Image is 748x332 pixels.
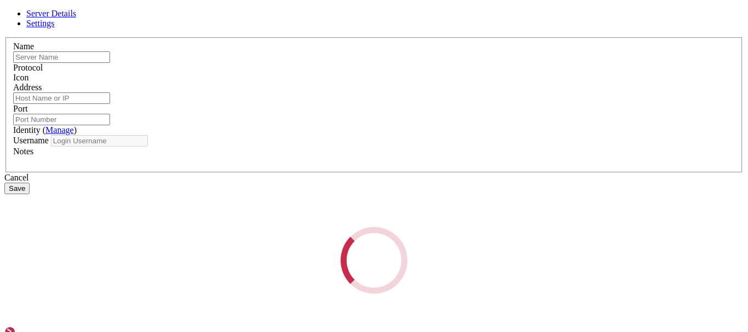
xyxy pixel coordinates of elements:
[26,19,55,28] a: Settings
[341,227,407,294] div: Loading...
[13,63,43,72] label: Protocol
[13,114,110,125] input: Port Number
[4,183,30,194] button: Save
[13,42,34,51] label: Name
[13,51,110,63] input: Server Name
[26,9,76,18] a: Server Details
[13,104,28,113] label: Port
[13,147,33,156] label: Notes
[13,136,49,145] label: Username
[45,125,74,135] a: Manage
[51,135,148,147] input: Login Username
[13,92,110,104] input: Host Name or IP
[13,73,28,82] label: Icon
[13,125,77,135] label: Identity
[13,83,42,92] label: Address
[4,173,744,183] div: Cancel
[43,125,77,135] span: ( )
